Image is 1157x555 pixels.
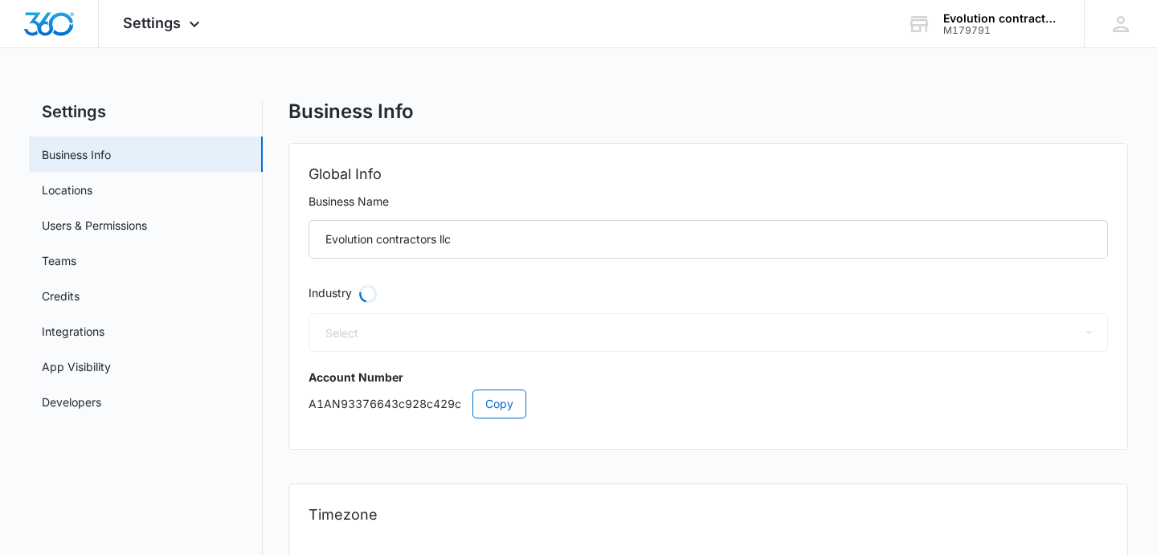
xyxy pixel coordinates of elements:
label: Business Name [309,193,1108,210]
a: Integrations [42,323,104,340]
strong: Account Number [309,370,403,384]
span: Copy [485,395,513,413]
h1: Business Info [288,100,414,124]
label: Industry [309,284,1108,304]
a: Teams [42,252,76,269]
a: Credits [42,288,80,304]
p: A1AN93376643c928c429c [309,390,1108,418]
span: Settings [123,14,181,31]
a: Users & Permissions [42,217,147,234]
h2: Timezone [309,504,1108,526]
button: Copy [472,390,526,418]
a: Locations [42,182,92,198]
h2: Global Info [309,163,1108,186]
h2: Settings [29,100,263,124]
a: Business Info [42,146,111,163]
div: account id [943,25,1061,36]
div: account name [943,12,1061,25]
a: Developers [42,394,101,410]
a: App Visibility [42,358,111,375]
